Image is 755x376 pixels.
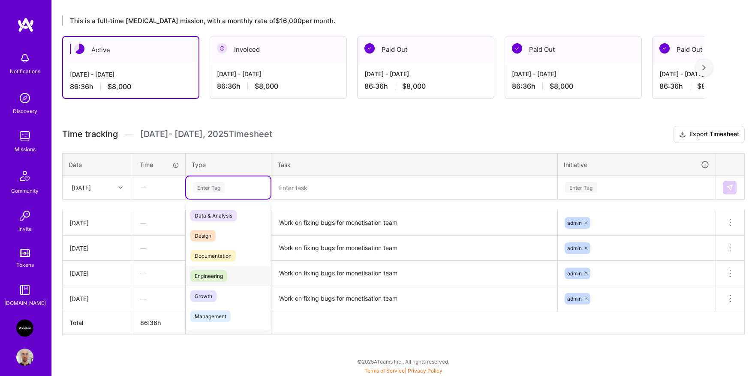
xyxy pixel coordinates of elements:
[16,50,33,67] img: bell
[550,82,573,91] span: $8,000
[74,44,84,54] img: Active
[272,287,556,310] textarea: Work on fixing bugs for monetisation team
[14,319,36,337] a: VooDoo (BeReal): Engineering Execution Squad
[190,250,236,262] span: Documentation
[272,262,556,285] textarea: Work on fixing bugs for monetisation team
[674,126,745,143] button: Export Timesheet
[16,90,33,107] img: discovery
[567,270,582,277] span: admin
[697,82,721,91] span: $8,000
[193,181,225,194] div: Enter Tag
[217,43,227,54] img: Invoiced
[69,244,126,253] div: [DATE]
[190,210,237,221] span: Data & Analysis
[15,145,36,154] div: Missions
[20,249,30,257] img: tokens
[364,367,405,374] a: Terms of Service
[255,82,278,91] span: $8,000
[4,298,46,307] div: [DOMAIN_NAME]
[133,237,185,260] div: —
[217,69,340,78] div: [DATE] - [DATE]
[18,224,32,233] div: Invite
[364,82,487,91] div: 86:36 h
[13,107,37,116] div: Discovery
[364,43,375,54] img: Paid Out
[15,166,35,186] img: Community
[364,367,442,374] span: |
[108,82,131,91] span: $8,000
[133,287,185,310] div: —
[63,37,199,63] div: Active
[140,129,272,140] span: [DATE] - [DATE] , 2025 Timesheet
[133,262,185,285] div: —
[358,36,494,63] div: Paid Out
[512,69,635,78] div: [DATE] - [DATE]
[63,153,133,176] th: Date
[567,295,582,302] span: admin
[659,43,670,54] img: Paid Out
[210,36,346,63] div: Invoiced
[62,15,704,26] div: This is a full-time [MEDICAL_DATA] mission, with a monthly rate of $16,000 per month.
[16,281,33,298] img: guide book
[69,218,126,227] div: [DATE]
[134,176,185,199] div: —
[567,245,582,251] span: admin
[133,212,185,234] div: —
[16,349,33,366] img: User Avatar
[63,311,133,334] th: Total
[565,181,597,194] div: Enter Tag
[726,184,733,191] img: Submit
[16,319,33,337] img: VooDoo (BeReal): Engineering Execution Squad
[679,130,686,139] i: icon Download
[564,160,710,170] div: Initiative
[16,260,34,269] div: Tokens
[70,70,192,79] div: [DATE] - [DATE]
[69,294,126,303] div: [DATE]
[16,128,33,145] img: teamwork
[16,207,33,224] img: Invite
[271,153,558,176] th: Task
[133,311,186,334] th: 86:36h
[567,220,582,226] span: admin
[702,65,706,71] img: right
[272,211,556,235] textarea: Work on fixing bugs for monetisation team
[190,230,216,242] span: Design
[402,82,426,91] span: $8,000
[512,82,635,91] div: 86:36 h
[186,311,271,334] th: $8,000
[10,67,40,76] div: Notifications
[505,36,641,63] div: Paid Out
[72,183,91,192] div: [DATE]
[190,290,217,302] span: Growth
[62,129,118,140] span: Time tracking
[190,310,231,322] span: Management
[118,185,123,190] i: icon Chevron
[186,153,271,176] th: Type
[139,160,179,169] div: Time
[190,270,227,282] span: Engineering
[17,17,34,33] img: logo
[70,82,192,91] div: 86:36 h
[364,69,487,78] div: [DATE] - [DATE]
[272,236,556,260] textarea: Work on fixing bugs for monetisation team
[408,367,442,374] a: Privacy Policy
[69,269,126,278] div: [DATE]
[11,186,39,195] div: Community
[51,351,755,372] div: © 2025 ATeams Inc., All rights reserved.
[512,43,522,54] img: Paid Out
[217,82,340,91] div: 86:36 h
[14,349,36,366] a: User Avatar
